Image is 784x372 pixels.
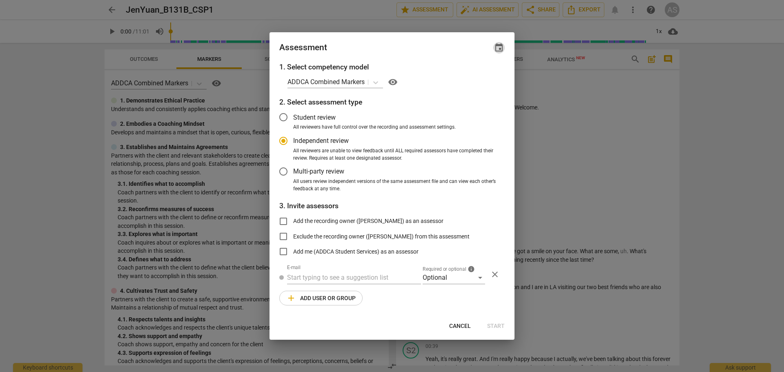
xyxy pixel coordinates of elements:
[485,265,505,284] button: Remove
[388,77,398,87] span: visibility
[286,293,296,303] span: add
[279,62,505,72] h3: 1. Select competency model
[423,267,466,272] span: Required or optional
[293,113,336,122] span: Student review
[293,217,443,225] span: Add the recording owner ([PERSON_NAME]) as an assessor
[293,232,470,241] span: Exclude the recording owner ([PERSON_NAME]) from this assessment
[443,319,477,333] button: Cancel
[293,247,419,256] span: Add me (ADDCA Student Services) as an assessor
[386,76,399,89] button: Help
[293,136,349,145] span: Independent review
[468,265,475,273] span: info
[287,77,365,87] p: ADDCA Combined Markers
[449,322,471,330] span: Cancel
[286,293,356,303] span: Add user or group
[287,271,421,284] input: Start typing to see a suggestion list
[279,200,505,211] h3: People will receive a link to the document to review.
[279,291,363,305] button: Add
[383,76,399,89] a: Help
[494,43,504,53] span: event
[293,167,344,176] span: Multi-party review
[279,270,287,280] span: Review status: new
[293,147,498,162] span: All reviewers are unable to view feedback until ALL required assessors have completed their revie...
[279,42,327,53] div: Assessment
[279,97,505,107] h3: 2. Select assessment type
[293,124,456,131] span: All reviewers have full control over the recording and assessment settings.
[490,270,500,279] span: close
[493,42,505,53] button: Due date
[423,271,485,284] div: Optional
[279,107,505,192] div: Assessment type
[293,178,498,192] span: All users review independent versions of the same assessment file and can view each other’s feedb...
[287,265,301,270] label: E-mail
